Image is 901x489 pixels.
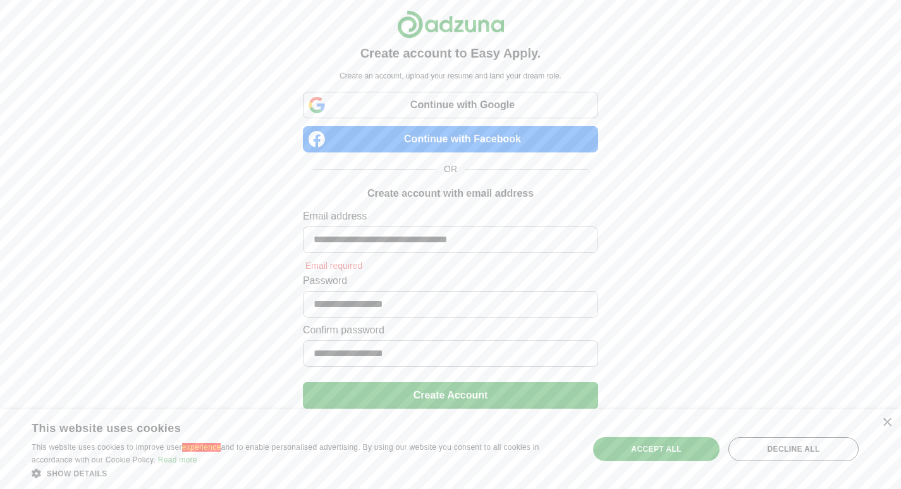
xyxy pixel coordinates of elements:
label: Password [303,273,598,288]
div: Accept all [593,437,720,461]
button: Create Account [303,382,598,409]
div: This website uses cookies [32,417,541,436]
div: Decline all [728,437,859,461]
span: Show details [47,469,107,478]
p: Create an account, upload your resume and land your dream role. [305,70,596,82]
div: Close [882,418,892,428]
span: OR [436,163,465,176]
span: This website uses cookies to improve user and to enable personalised advertising. By using our we... [32,443,539,464]
img: Adzuna logo [397,10,505,39]
h1: Create account to Easy Apply. [360,44,541,63]
div: Show details [32,467,572,480]
h1: Create account with email address [367,186,534,201]
a: Read more, opens a new window [158,455,197,464]
label: Email address [303,209,598,224]
span: Email required [303,261,365,271]
label: Confirm password [303,323,598,338]
a: Continue with Google [303,92,598,118]
a: Continue with Facebook [303,126,598,152]
em: experience [182,443,221,452]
